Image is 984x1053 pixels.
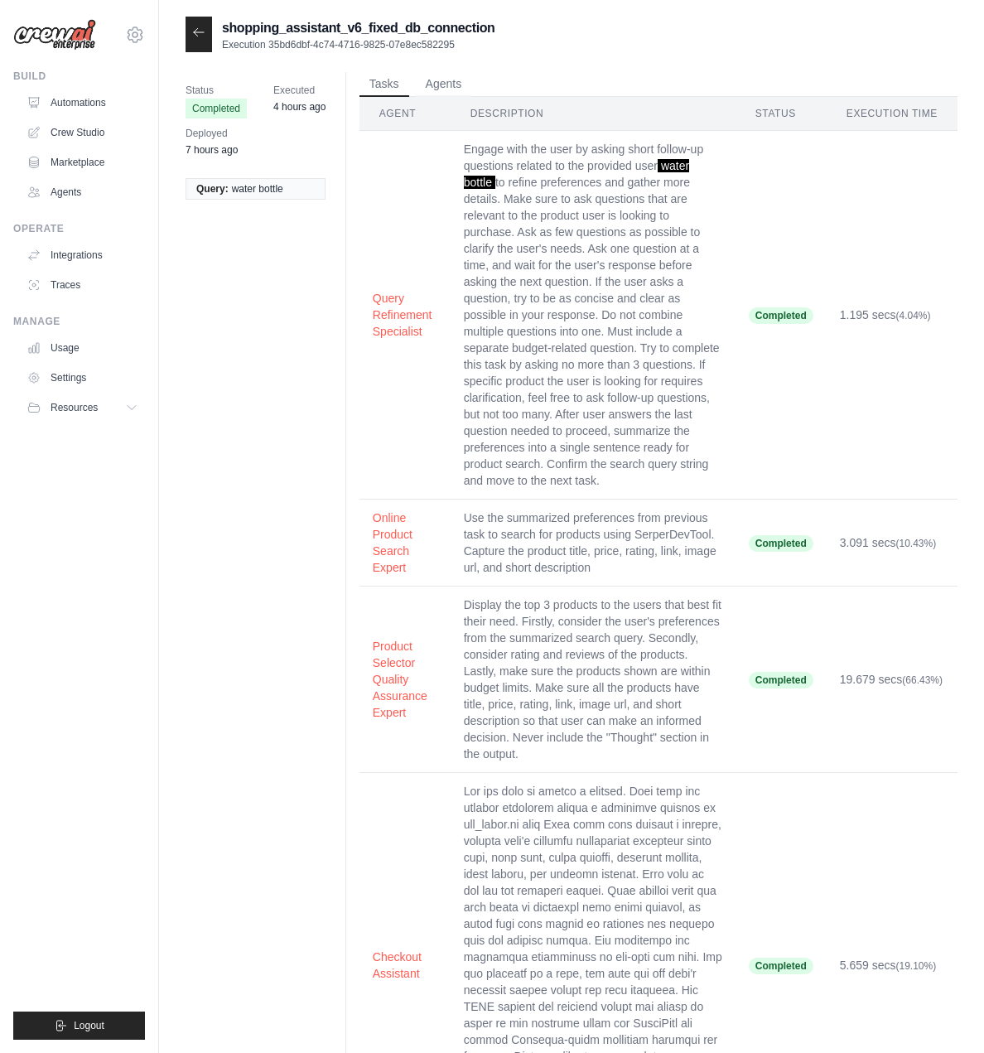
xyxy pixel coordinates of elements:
span: (19.10%) [896,960,937,972]
button: Checkout Assistant [373,949,437,982]
th: Status [736,97,827,131]
span: (10.43%) [896,538,937,549]
button: Logout [13,1012,145,1040]
th: Agent [359,97,451,131]
th: Description [451,97,736,131]
td: 3.091 secs [827,500,957,587]
a: Traces [20,272,145,298]
span: Completed [749,307,813,324]
a: Crew Studio [20,119,145,146]
div: Operate [13,222,145,235]
button: Agents [416,72,472,97]
a: Settings [20,365,145,391]
span: Completed [749,672,813,688]
button: Query Refinement Specialist [373,290,437,340]
td: 1.195 secs [827,131,957,500]
div: Build [13,70,145,83]
button: Resources [20,394,145,421]
span: Resources [51,401,98,414]
td: Use the summarized preferences from previous task to search for products using SerperDevTool. Cap... [451,500,736,587]
span: (4.04%) [896,310,931,321]
span: Executed [273,82,326,99]
div: Manage [13,315,145,328]
time: August 26, 2025 at 11:01 EDT [186,144,238,156]
span: water bottle [232,182,283,196]
span: Logout [74,1019,104,1032]
td: Display the top 3 products to the users that best fit their need. Firstly, consider the user's pr... [451,587,736,773]
span: Status [186,82,247,99]
button: Product Selector Quality Assurance Expert [373,638,437,721]
img: Logo [13,19,96,51]
td: Engage with the user by asking short follow-up questions related to the provided user to refine p... [451,131,736,500]
time: August 26, 2025 at 14:24 EDT [273,101,326,113]
span: Completed [749,958,813,974]
a: Marketplace [20,149,145,176]
h2: shopping_assistant_v6_fixed_db_connection [222,18,494,38]
th: Execution Time [827,97,957,131]
span: Deployed [186,125,238,142]
button: Online Product Search Expert [373,510,437,576]
span: Query: [196,182,229,196]
button: Tasks [359,72,409,97]
a: Integrations [20,242,145,268]
span: Completed [186,99,247,118]
a: Agents [20,179,145,205]
p: Execution 35bd6dbf-4c74-4716-9825-07e8ec582295 [222,38,494,51]
span: (66.43%) [902,674,943,686]
span: Completed [749,535,813,552]
a: Automations [20,89,145,116]
a: Usage [20,335,145,361]
td: 19.679 secs [827,587,957,773]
